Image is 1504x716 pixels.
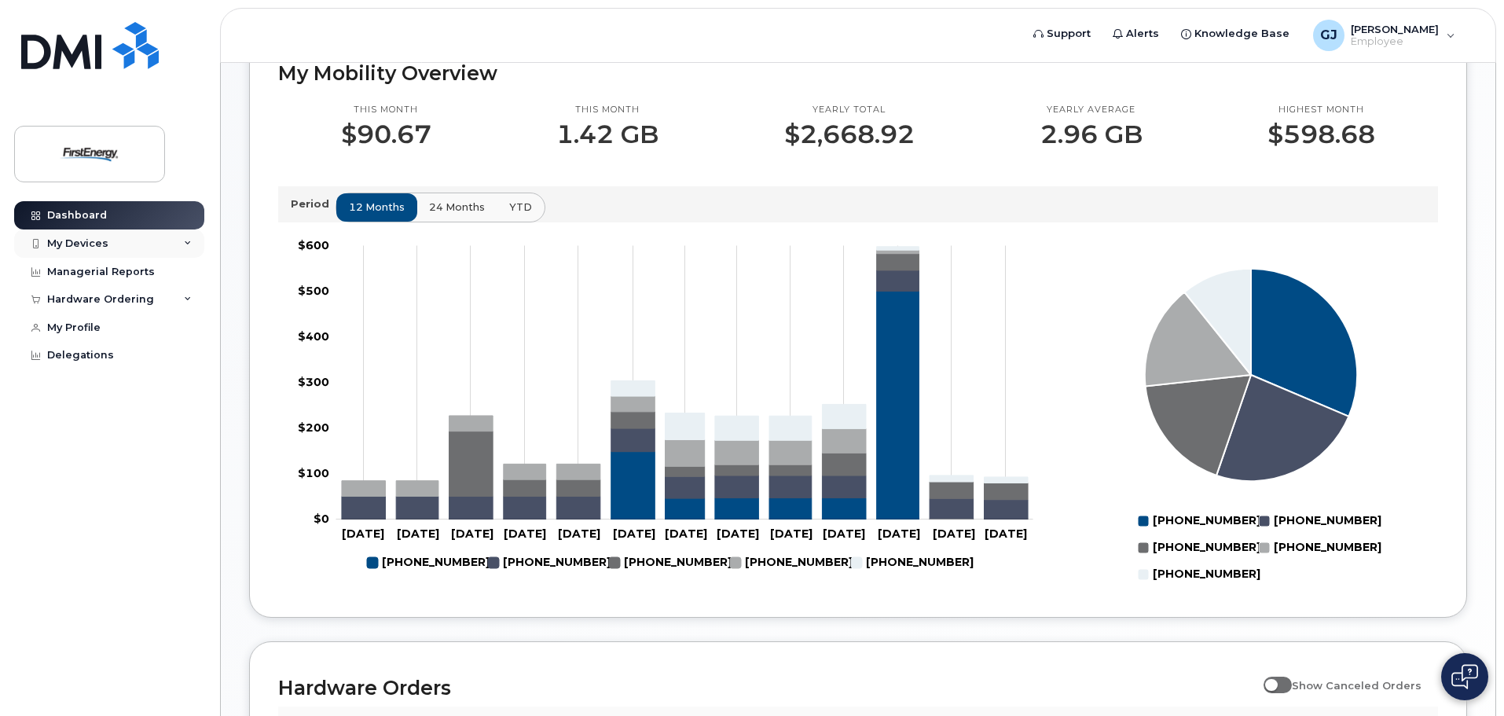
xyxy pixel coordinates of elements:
g: 330-208-5287 [609,549,732,576]
tspan: $500 [298,285,329,299]
tspan: [DATE] [558,527,600,542]
p: $2,668.92 [784,120,915,149]
g: 330-208-5287 [449,254,1028,500]
span: [PERSON_NAME] [1351,23,1439,35]
span: Employee [1351,35,1439,48]
h2: My Mobility Overview [278,61,1438,85]
tspan: $400 [298,330,329,344]
p: $90.67 [341,120,431,149]
g: Chart [1138,269,1381,588]
g: Legend [367,549,974,576]
p: Yearly total [784,104,915,116]
tspan: [DATE] [342,527,384,542]
tspan: [DATE] [770,527,813,542]
g: 330-814-7806 [851,549,974,576]
tspan: $300 [298,376,329,390]
h2: Hardware Orders [278,676,1256,699]
tspan: [DATE] [665,527,707,542]
p: Period [291,196,336,211]
p: This month [556,104,658,116]
tspan: [DATE] [613,527,655,542]
span: Support [1047,26,1091,42]
g: 330-814-1626 [611,292,919,520]
img: Open chat [1451,664,1478,689]
g: Chart [298,239,1033,577]
a: Support [1022,18,1102,50]
span: YTD [509,200,532,215]
tspan: [DATE] [717,527,759,542]
input: Show Canceled Orders [1264,670,1276,683]
span: Alerts [1126,26,1159,42]
g: 330-814-1626 [367,549,490,576]
tspan: [DATE] [451,527,493,542]
g: 484-269-2665 [488,549,611,576]
g: 330-203-5769 [730,549,853,576]
a: Alerts [1102,18,1170,50]
tspan: $600 [298,239,329,253]
a: Knowledge Base [1170,18,1300,50]
p: 2.96 GB [1040,120,1143,149]
g: 330-814-7806 [611,247,1028,483]
tspan: [DATE] [397,527,439,542]
tspan: $100 [298,467,329,481]
g: Series [1145,269,1357,481]
div: Geklinsky, Jeremiah J [1302,20,1466,51]
tspan: [DATE] [878,527,920,542]
p: Highest month [1267,104,1375,116]
p: Yearly average [1040,104,1143,116]
tspan: $0 [314,512,329,527]
tspan: [DATE] [985,527,1027,542]
span: 24 months [429,200,485,215]
tspan: [DATE] [933,527,975,542]
p: This month [341,104,431,116]
span: Knowledge Base [1194,26,1289,42]
tspan: $200 [298,421,329,435]
p: $598.68 [1267,120,1375,149]
span: GJ [1320,26,1337,45]
p: 1.42 GB [556,120,658,149]
span: Show Canceled Orders [1292,679,1421,692]
tspan: [DATE] [504,527,546,542]
tspan: [DATE] [823,527,865,542]
g: Legend [1138,508,1381,588]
